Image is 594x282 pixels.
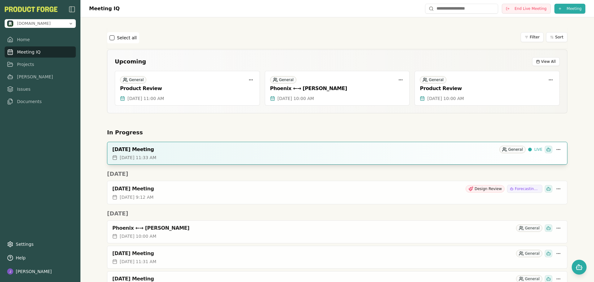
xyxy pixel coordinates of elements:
span: [DATE] 10:00 AM [120,233,156,239]
button: End Live Meeting [502,4,550,14]
a: [DATE] MeetingDesign ReviewForecasting Project Update[DATE] 9:12 AM [107,181,567,204]
div: Smith has been invited [545,146,552,153]
span: [DATE] 11:33 AM [120,154,156,161]
button: Sort [546,32,567,42]
a: Projects [5,59,76,70]
h2: In Progress [107,128,567,137]
button: Help [5,252,76,263]
button: More options [555,146,562,153]
a: Documents [5,96,76,107]
div: [DATE] Meeting [112,186,463,192]
button: More options [555,224,562,232]
div: Smith has been invited [545,250,552,257]
span: View All [541,59,556,64]
h2: Upcoming [115,57,146,66]
img: methodic.work [7,20,13,27]
button: [PERSON_NAME] [5,266,76,277]
a: Issues [5,84,76,95]
a: Settings [5,239,76,250]
button: More options [397,76,404,84]
a: Home [5,34,76,45]
span: LIVE [534,147,542,152]
button: More options [547,76,554,84]
span: [DATE] 11:00 AM [127,95,164,102]
div: Smith has been invited [545,185,552,193]
h2: [DATE] [107,170,567,178]
button: Close Sidebar [68,6,76,13]
div: Phoenix ←→ [PERSON_NAME] [270,85,405,92]
div: [DATE] Meeting [112,146,497,153]
div: Product Review [420,85,554,92]
span: Forecasting Project Update [515,186,540,191]
div: General [120,76,146,84]
span: Meeting [567,6,582,11]
button: More options [247,76,255,84]
div: General [516,250,542,257]
button: Open chat [572,260,587,275]
button: PF-Logo [5,7,58,12]
button: Open organization switcher [5,19,76,28]
h2: [DATE] [107,209,567,218]
img: profile [7,268,13,275]
div: General [516,224,542,232]
span: [DATE] 10:00 AM [427,95,464,102]
div: Smith has been invited [545,224,552,232]
button: Meeting [554,4,585,14]
button: View All [532,57,560,66]
img: Product Forge [5,7,58,12]
div: Product Review [120,85,255,92]
div: [DATE] Meeting [112,276,514,282]
span: End Live Meeting [514,6,546,11]
span: [DATE] 11:31 AM [120,258,156,265]
div: [DATE] Meeting [112,250,514,257]
a: [PERSON_NAME] [5,71,76,82]
a: [DATE] MeetingGeneral[DATE] 11:31 AM [107,246,567,269]
div: Phoenix ←→ [PERSON_NAME] [112,225,514,231]
a: [DATE] MeetingGeneralLIVE[DATE] 11:33 AM [107,142,567,165]
a: Meeting IQ [5,46,76,58]
h1: Meeting IQ [89,5,120,12]
button: Filter [521,32,544,42]
div: General [420,76,446,84]
button: More options [555,185,562,193]
button: More options [555,250,562,257]
span: methodic.work [17,21,51,26]
div: General [270,76,296,84]
span: [DATE] 10:00 AM [278,95,314,102]
div: General [499,146,526,153]
img: sidebar [68,6,76,13]
span: [DATE] 9:12 AM [120,194,153,200]
div: Design Review [466,185,505,193]
label: Select all [117,35,137,41]
a: Phoenix ←→ [PERSON_NAME]General[DATE] 10:00 AM [107,220,567,243]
